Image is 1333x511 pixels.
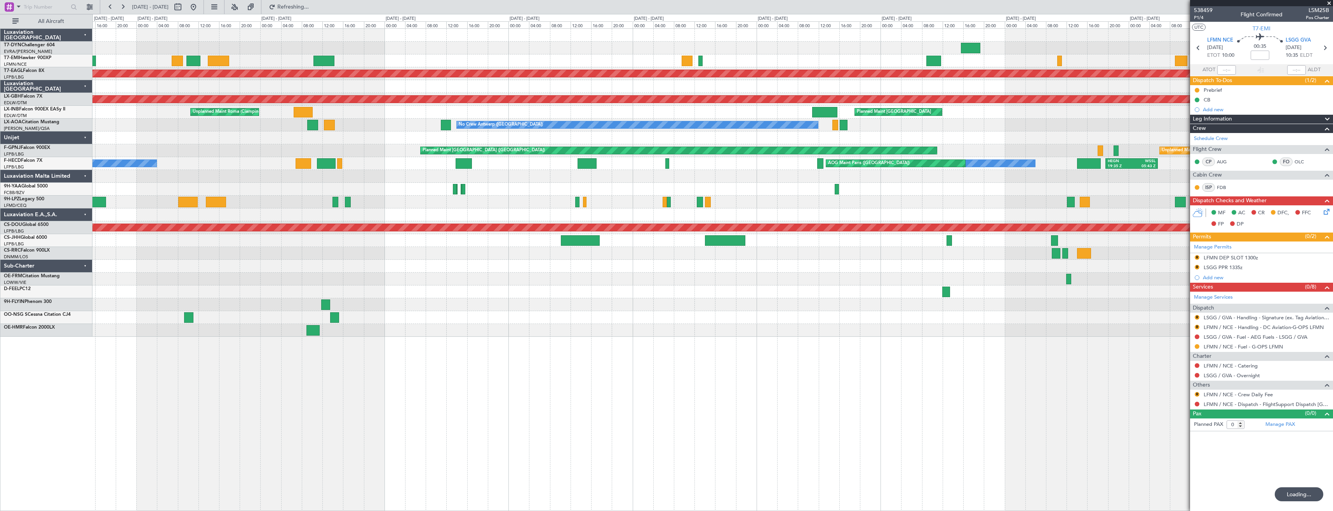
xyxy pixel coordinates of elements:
[1067,21,1087,28] div: 12:00
[1217,184,1234,191] a: FDB
[674,21,694,28] div: 08:00
[4,287,19,291] span: D-FEEL
[1202,157,1215,166] div: CP
[984,21,1004,28] div: 20:00
[612,21,632,28] div: 20:00
[281,21,302,28] div: 04:00
[1218,209,1225,217] span: MF
[777,21,798,28] div: 04:00
[4,94,21,99] span: LX-GBH
[591,21,612,28] div: 16:00
[4,56,51,60] a: T7-EMIHawker 900XP
[446,21,467,28] div: 12:00
[1193,196,1267,205] span: Dispatch Checks and Weather
[694,21,715,28] div: 12:00
[4,184,48,189] a: 9H-YAAGlobal 5000
[1193,115,1232,124] span: Leg Information
[488,21,508,28] div: 20:00
[1193,145,1222,154] span: Flight Crew
[193,106,262,118] div: Unplanned Maint Roma (Ciampino)
[4,254,28,260] a: DNMM/LOS
[1207,37,1233,44] span: LFMN NCE
[1195,315,1199,320] button: R
[386,16,416,22] div: [DATE] - [DATE]
[798,21,818,28] div: 08:00
[1207,44,1223,52] span: [DATE]
[136,21,157,28] div: 00:00
[4,235,21,240] span: CS-JHH
[1302,209,1311,217] span: FFC
[4,107,65,112] a: LX-INBFalcon 900EX EASy II
[4,107,19,112] span: LX-INB
[4,312,71,317] a: OO-NSG SCessna Citation CJ4
[467,21,488,28] div: 16:00
[4,68,44,73] a: T7-EAGLFalcon 8X
[550,21,571,28] div: 08:00
[1204,334,1307,340] a: LSGG / GVA - Fuel - AEG Fuels - LSGG / GVA
[1203,106,1329,113] div: Add new
[1108,21,1129,28] div: 20:00
[1202,66,1215,74] span: ATOT
[4,184,21,189] span: 9H-YAA
[426,21,446,28] div: 08:00
[4,274,22,278] span: OE-FRM
[922,21,943,28] div: 08:00
[4,145,50,150] a: F-GPNJFalcon 900EX
[4,312,28,317] span: OO-NSG S
[1006,16,1036,22] div: [DATE] - [DATE]
[4,299,52,304] a: 9H-FLYINPhenom 300
[1241,10,1283,19] div: Flight Confirmed
[4,145,21,150] span: F-GPNJ
[1193,352,1211,361] span: Charter
[4,280,26,285] a: LOWW/VIE
[4,248,21,253] span: CS-RRC
[4,49,52,54] a: EVRA/[PERSON_NAME]
[4,325,55,330] a: OE-HMRFalcon 2000LX
[1306,6,1329,14] span: LSM25B
[1204,401,1329,408] a: LFMN / NCE - Dispatch - FlightSupport Dispatch [GEOGRAPHIC_DATA]
[1265,421,1295,429] a: Manage PAX
[4,235,47,240] a: CS-JHHGlobal 6000
[1204,391,1273,398] a: LFMN / NCE - Crew Daily Fee
[1193,76,1232,85] span: Dispatch To-Dos
[1194,135,1228,143] a: Schedule Crew
[1305,76,1316,84] span: (1/2)
[1286,52,1298,59] span: 10:35
[4,190,24,196] a: FCBB/BZV
[1162,145,1289,156] div: Unplanned Maint [GEOGRAPHIC_DATA] ([GEOGRAPHIC_DATA])
[1258,209,1265,217] span: CR
[4,120,59,124] a: LX-AOACitation Mustang
[1170,21,1190,28] div: 08:00
[1193,381,1210,390] span: Others
[943,21,963,28] div: 12:00
[4,222,22,227] span: CS-DOU
[1193,124,1206,133] span: Crew
[1194,421,1223,429] label: Planned PAX
[4,74,24,80] a: LFPB/LBG
[459,119,543,131] div: No Crew Antwerp ([GEOGRAPHIC_DATA])
[1193,233,1211,241] span: Permits
[1087,21,1108,28] div: 16:00
[1207,52,1220,59] span: ETOT
[510,16,539,22] div: [DATE] - [DATE]
[1254,43,1266,51] span: 00:35
[1193,409,1201,418] span: Pax
[1204,254,1258,261] div: LFMN DEP SLOT 1300z
[157,21,178,28] div: 04:00
[819,21,839,28] div: 12:00
[1129,21,1149,28] div: 00:00
[1132,159,1156,164] div: WSSL
[882,16,912,22] div: [DATE] - [DATE]
[4,325,23,330] span: OE-HMR
[4,274,60,278] a: OE-FRMCitation Mustang
[529,21,550,28] div: 04:00
[1204,96,1210,103] div: CB
[1195,265,1199,269] button: R
[4,248,50,253] a: CS-RRCFalcon 900LX
[1305,283,1316,291] span: (0/8)
[423,145,545,156] div: Planned Maint [GEOGRAPHIC_DATA] ([GEOGRAPHIC_DATA])
[1305,232,1316,240] span: (0/2)
[4,120,22,124] span: LX-AOA
[4,151,24,157] a: LFPB/LBG
[857,106,931,118] div: Planned Maint [GEOGRAPHIC_DATA]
